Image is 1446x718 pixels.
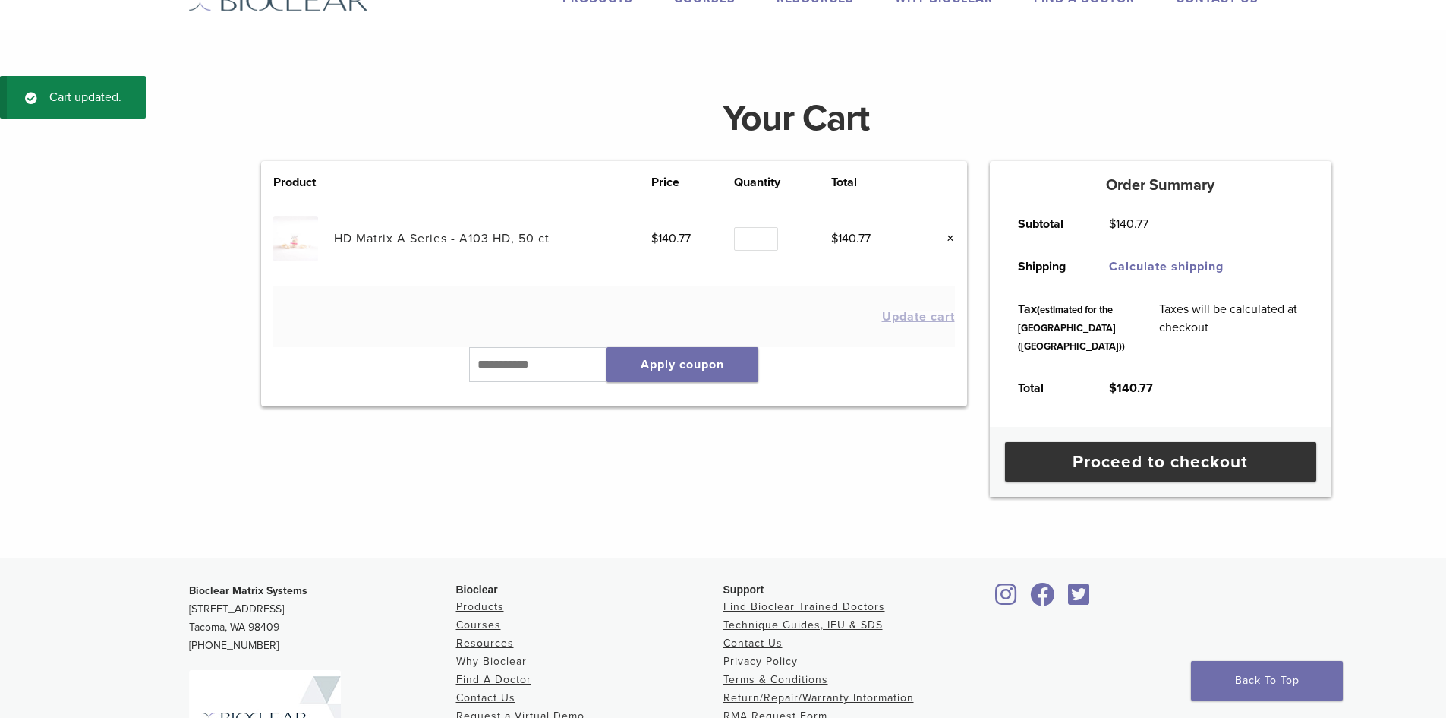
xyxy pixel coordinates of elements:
[723,691,914,704] a: Return/Repair/Warranty Information
[1001,288,1142,367] th: Tax
[651,231,691,246] bdi: 140.77
[723,600,885,613] a: Find Bioclear Trained Doctors
[882,311,955,323] button: Update cart
[1001,245,1092,288] th: Shipping
[734,173,831,191] th: Quantity
[456,655,527,668] a: Why Bioclear
[831,231,838,246] span: $
[935,229,955,248] a: Remove this item
[456,600,504,613] a: Products
[456,673,531,686] a: Find A Doctor
[456,691,515,704] a: Contact Us
[456,618,501,631] a: Courses
[723,637,783,650] a: Contact Us
[991,592,1022,607] a: Bioclear
[723,584,764,596] span: Support
[456,637,514,650] a: Resources
[723,673,828,686] a: Terms & Conditions
[189,582,456,655] p: [STREET_ADDRESS] Tacoma, WA 98409 [PHONE_NUMBER]
[1063,592,1095,607] a: Bioclear
[1109,217,1148,232] bdi: 140.77
[189,584,307,597] strong: Bioclear Matrix Systems
[273,216,318,261] img: HD Matrix A Series - A103 HD, 50 ct
[1001,367,1092,410] th: Total
[651,231,658,246] span: $
[990,176,1331,195] h5: Order Summary
[831,231,871,246] bdi: 140.77
[1018,304,1125,353] small: (estimated for the [GEOGRAPHIC_DATA] ([GEOGRAPHIC_DATA]))
[606,347,758,382] button: Apply coupon
[1109,259,1224,274] a: Calculate shipping
[723,655,798,668] a: Privacy Policy
[1109,381,1153,396] bdi: 140.77
[456,584,498,596] span: Bioclear
[1109,217,1116,232] span: $
[1191,661,1343,701] a: Back To Top
[250,100,1343,137] h1: Your Cart
[1109,381,1117,396] span: $
[1025,592,1060,607] a: Bioclear
[1005,442,1316,482] a: Proceed to checkout
[651,173,734,191] th: Price
[723,618,883,631] a: Technique Guides, IFU & SDS
[273,173,334,191] th: Product
[831,173,914,191] th: Total
[1142,288,1320,367] td: Taxes will be calculated at checkout
[334,231,550,246] a: HD Matrix A Series - A103 HD, 50 ct
[1001,203,1092,245] th: Subtotal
